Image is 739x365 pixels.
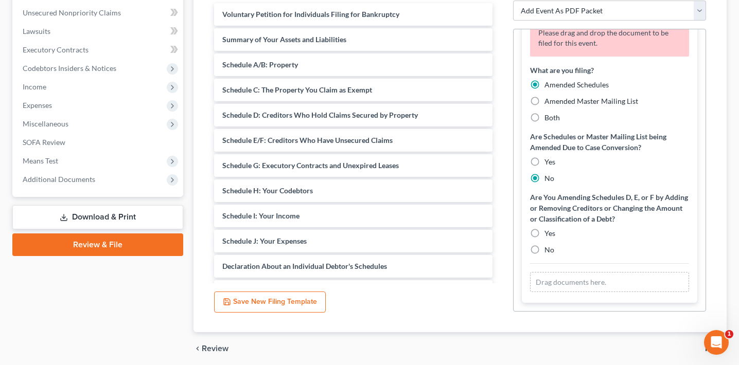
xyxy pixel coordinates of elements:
[222,211,300,220] span: Schedule I: Your Income
[222,161,399,170] span: Schedule G: Executory Contracts and Unexpired Leases
[222,10,399,19] span: Voluntary Petition for Individuals Filing for Bankruptcy
[23,119,68,128] span: Miscellaneous
[23,101,52,109] span: Expenses
[222,35,346,44] span: Summary of Your Assets and Liabilities
[14,4,183,22] a: Unsecured Nonpriority Claims
[544,80,609,89] span: Amended Schedules
[222,136,393,144] span: Schedule E/F: Creditors Who Have Unsecured Claims
[544,97,638,105] span: Amended Master Mailing List
[544,157,555,166] span: Yes
[530,272,689,293] div: Drag documents here.
[193,344,202,353] i: chevron_left
[530,192,689,224] label: Are You Amending Schedules D, E, or F by Adding or Removing Creditors or Changing the Amount or C...
[538,28,668,47] span: Please drag and drop the document to be filed for this event.
[12,205,183,229] a: Download & Print
[23,45,89,54] span: Executory Contracts
[23,27,50,35] span: Lawsuits
[530,131,689,153] label: Are Schedules or Master Mailing List being Amended Due to Case Conversion?
[14,133,183,152] a: SOFA Review
[12,233,183,256] a: Review & File
[202,344,228,353] span: Review
[23,175,95,184] span: Additional Documents
[530,65,594,76] label: What are you filing?
[222,85,372,94] span: Schedule C: The Property You Claim as Exempt
[222,236,307,245] span: Schedule J: Your Expenses
[23,138,65,147] span: SOFA Review
[222,60,298,69] span: Schedule A/B: Property
[14,22,183,41] a: Lawsuits
[23,82,46,91] span: Income
[23,8,121,17] span: Unsecured Nonpriority Claims
[725,330,733,338] span: 1
[544,245,554,254] span: No
[544,229,555,238] span: Yes
[214,291,326,313] button: Save New Filing Template
[14,41,183,59] a: Executory Contracts
[23,64,116,72] span: Codebtors Insiders & Notices
[704,330,729,355] iframe: Intercom live chat
[544,174,554,182] span: No
[222,111,418,119] span: Schedule D: Creditors Who Hold Claims Secured by Property
[222,186,313,195] span: Schedule H: Your Codebtors
[23,156,58,165] span: Means Test
[222,262,387,270] span: Declaration About an Individual Debtor's Schedules
[544,113,560,122] span: Both
[193,344,239,353] button: chevron_left Review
